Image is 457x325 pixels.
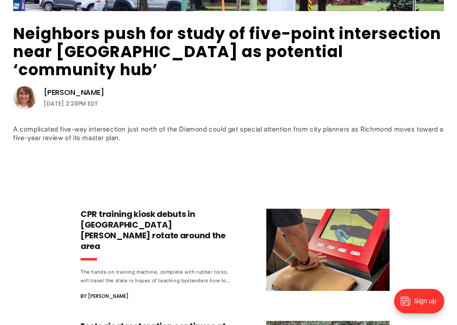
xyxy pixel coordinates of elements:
img: Sarah Vogelsong [13,86,36,109]
a: CPR training kiosk debuts in [GEOGRAPHIC_DATA][PERSON_NAME] rotate around the area The hands-on t... [81,209,390,301]
div: The hands-on training machine, complete with rubber torso, will travel the state in hopes of teac... [81,267,233,285]
a: [PERSON_NAME] [44,88,104,97]
div: A complicated five-way intersection just north of the Diamond could get special attention from ci... [13,125,444,142]
iframe: portal-trigger [387,285,457,325]
h3: CPR training kiosk debuts in [GEOGRAPHIC_DATA][PERSON_NAME] rotate around the area [81,209,233,251]
a: Neighbors push for study of five-point intersection near [GEOGRAPHIC_DATA] as potential ‘communit... [13,23,441,81]
time: [DATE] 2:28PM EDT [44,99,98,108]
img: CPR training kiosk debuts in Church Hill, will rotate around the area [266,209,390,291]
span: By [PERSON_NAME] [81,291,129,301]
